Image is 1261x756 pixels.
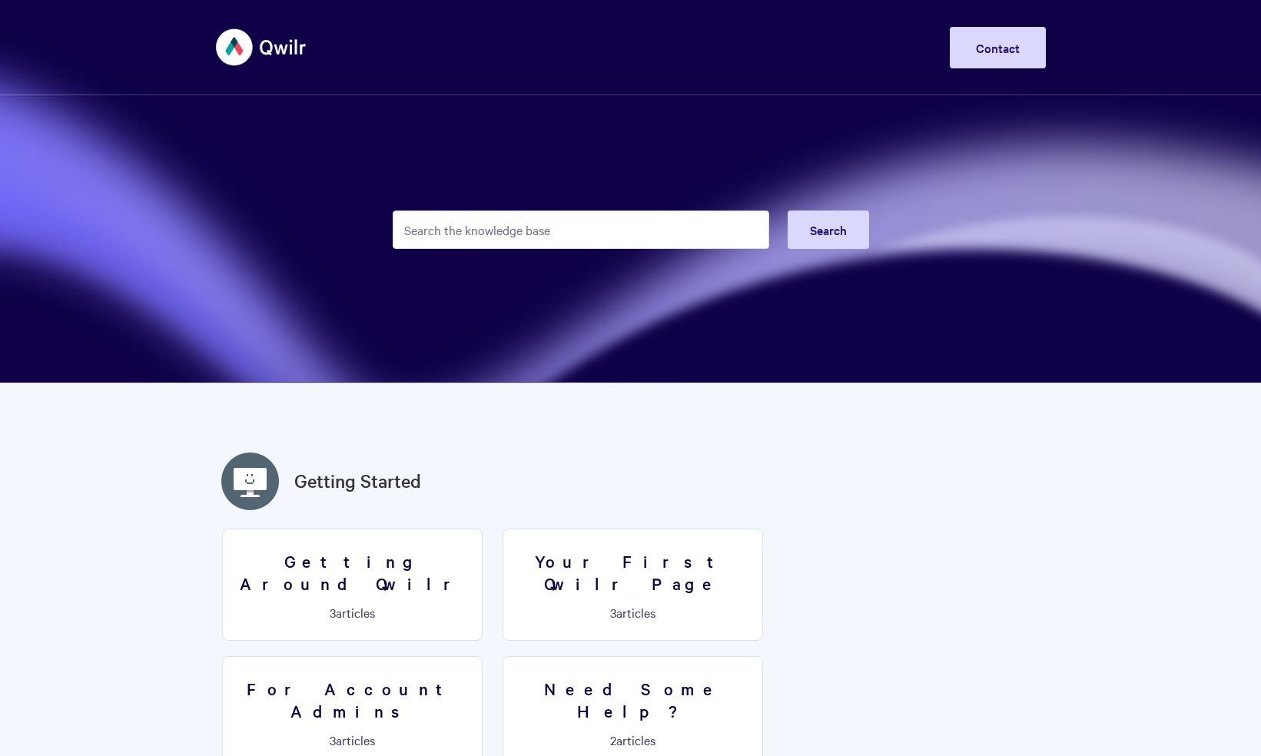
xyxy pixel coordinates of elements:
span: 3 [330,731,336,748]
img: Qwilr Help Center [216,18,307,76]
a: Contact [950,27,1046,68]
p: articles [232,605,473,619]
p: articles [513,605,753,619]
input: Search the knowledge base [393,211,769,249]
h3: Getting Around Qwilr [232,550,473,594]
p: articles [232,733,473,747]
span: 2 [610,731,616,748]
h3: Your First Qwilr Page [513,550,753,594]
a: Getting Started [294,467,421,495]
h3: Need Some Help? [513,678,753,721]
p: articles [513,733,753,747]
button: Search [788,211,869,249]
span: 3 [610,604,616,621]
span: Search [810,221,847,238]
a: Your First Qwilr Page 3articles [503,529,763,641]
span: 3 [330,604,336,621]
a: Getting Around Qwilr 3articles [222,529,483,641]
h3: For Account Admins [232,678,473,721]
